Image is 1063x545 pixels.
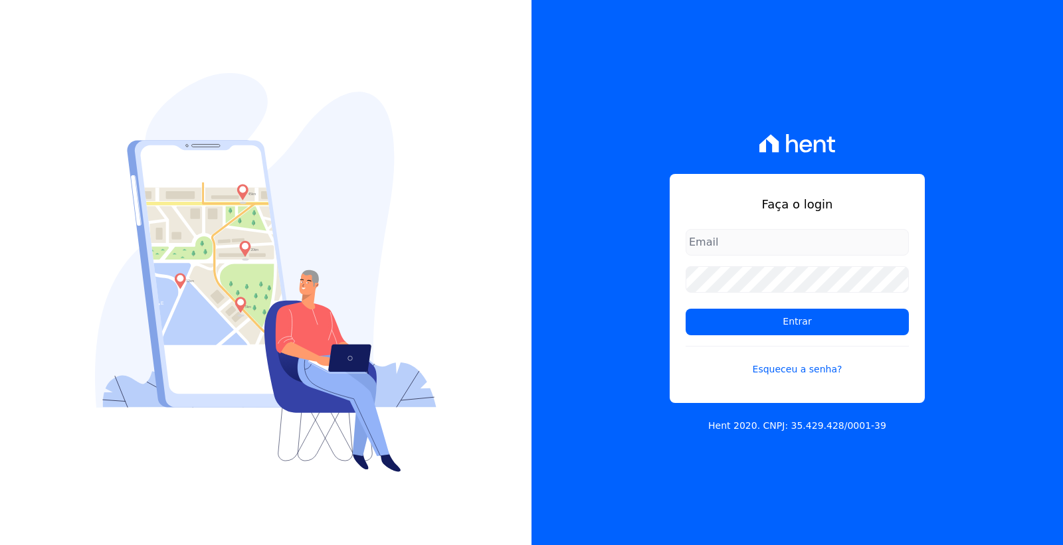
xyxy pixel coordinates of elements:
input: Email [686,229,909,256]
img: Login [95,73,436,472]
h1: Faça o login [686,195,909,213]
p: Hent 2020. CNPJ: 35.429.428/0001-39 [708,419,886,433]
a: Esqueceu a senha? [686,346,909,376]
input: Entrar [686,309,909,335]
